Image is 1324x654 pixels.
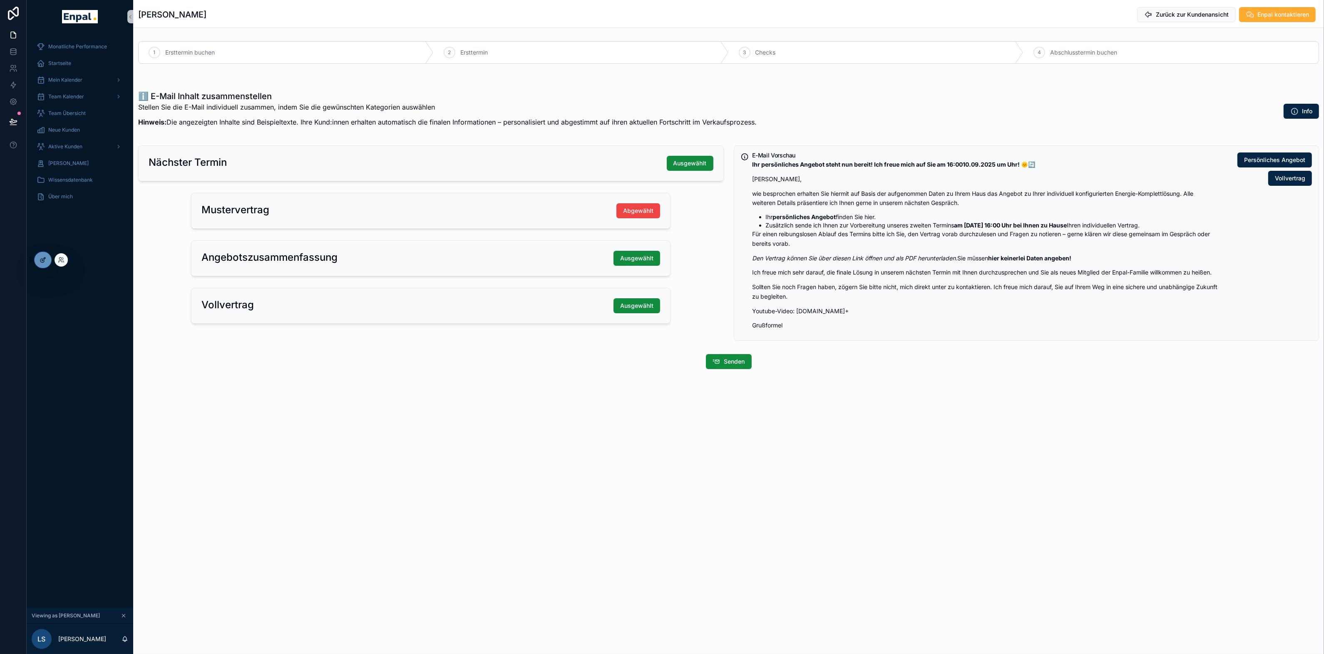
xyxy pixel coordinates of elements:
[149,156,227,169] h2: Nächster Termin
[616,203,660,218] button: Abgewählt
[753,321,1218,330] p: Grußformel
[138,117,757,127] p: Die angezeigten Inhalte sind Beispieltexte. Ihre Kund:innen erhalten automatisch die finalen Info...
[48,127,80,133] span: Neue Kunden
[1268,171,1312,186] button: Vollvertrag
[48,193,73,200] span: Über mich
[766,221,1218,230] li: Zusätzlich sende ich Ihnen zur Vorbereitung unseres zweiten Termins Ihren individuellen Vertrag.
[673,159,707,167] span: Ausgewählt
[138,102,757,112] p: Stellen Sie die E-Mail individuell zusammen, indem Sie die gewünschten Kategorien auswählen
[753,175,1218,184] p: [PERSON_NAME],
[58,635,106,643] p: [PERSON_NAME]
[667,156,713,171] button: Ausgewählt
[32,172,128,187] a: Wissensdatenbank
[32,72,128,87] a: Mein Kalender
[706,354,752,369] button: Senden
[753,160,1218,330] div: **Ihr persönliches Angebot steht nun bereit! Ich freue mich auf Sie am 16:0010.09.2025 um Uhr! 🌞🔄...
[1239,7,1316,22] button: Enpal kontaktieren
[753,307,1218,316] p: Youtube-Video: [DOMAIN_NAME]+
[32,56,128,71] a: Startseite
[620,254,653,262] span: Ausgewählt
[48,177,93,183] span: Wissensdatenbank
[753,189,1218,208] p: wie besprochen erhalten Sie hiermit auf Basis der aufgenommen Daten zu Ihrem Haus das Angebot zu ...
[32,139,128,154] a: Aktive Kunden
[48,43,107,50] span: Monatliche Performance
[753,268,1218,277] p: Ich freue mich sehr darauf, die finale Lösung in unserem nächsten Termin mit Ihnen durchzuspreche...
[1284,104,1319,119] button: Info
[743,49,746,56] span: 3
[201,251,338,264] h2: Angebotszusammenfassung
[48,93,84,100] span: Team Kalender
[138,118,166,126] strong: Hinweis:
[38,634,46,644] span: LS
[766,213,1218,221] li: Ihr finden Sie hier.
[724,357,745,366] span: Senden
[1302,107,1312,115] span: Info
[138,9,206,20] h1: [PERSON_NAME]
[32,189,128,204] a: Über mich
[32,612,100,619] span: Viewing as [PERSON_NAME]
[753,161,1036,168] strong: Ihr persönliches Angebot steht nun bereit! Ich freue mich auf Sie am 16:0010.09.2025 um Uhr! 🌞🔄
[755,48,776,57] span: Checks
[32,122,128,137] a: Neue Kunden
[48,160,89,167] span: [PERSON_NAME]
[1038,49,1041,56] span: 4
[32,106,128,121] a: Team Übersicht
[954,222,1067,229] strong: am [DATE] 16:00 Uhr bei Ihnen zu Hause
[753,254,1218,263] p: Sie müssen
[753,255,958,262] em: Den Vertrag können Sie über diesen Link öffnen und als PDF herunterladen.
[614,298,660,313] button: Ausgewählt
[1156,10,1229,19] span: Zurück zur Kundenansicht
[32,156,128,171] a: [PERSON_NAME]
[32,89,128,104] a: Team Kalender
[448,49,451,56] span: 2
[32,39,128,54] a: Monatliche Performance
[753,152,1218,158] h5: E-Mail Vorschau
[138,90,757,102] h1: ℹ️ E-Mail Inhalt zusammenstellen
[620,302,653,310] span: Ausgewählt
[460,48,488,57] span: Ersttermin
[48,77,82,83] span: Mein Kalender
[1137,7,1236,22] button: Zurück zur Kundenansicht
[1237,152,1312,167] button: Persönliches Angebot
[201,203,269,217] h2: Mustervertrag
[154,49,156,56] span: 1
[48,110,86,117] span: Team Übersicht
[27,33,133,215] div: scrollable content
[773,213,836,220] strong: persönliches Angebot
[165,48,215,57] span: Ersttermin buchen
[989,255,1072,262] strong: hier keinerlei Daten angeben!
[48,60,71,67] span: Startseite
[1275,174,1305,182] span: Vollvertrag
[62,10,97,23] img: App logo
[201,298,254,312] h2: Vollvertrag
[753,230,1218,249] p: Für einen reibungslosen Ablauf des Termins bitte ich Sie, den Vertrag vorab durchzulesen und Frag...
[614,251,660,266] button: Ausgewählt
[753,282,1218,302] p: Sollten Sie noch Fragen haben, zögern Sie bitte nicht, mich direkt unter zu kontaktieren. Ich fre...
[623,207,653,215] span: Abgewählt
[1244,156,1305,164] span: Persönliches Angebot
[1050,48,1117,57] span: Abschlusstermin buchen
[1257,10,1309,19] span: Enpal kontaktieren
[48,143,82,150] span: Aktive Kunden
